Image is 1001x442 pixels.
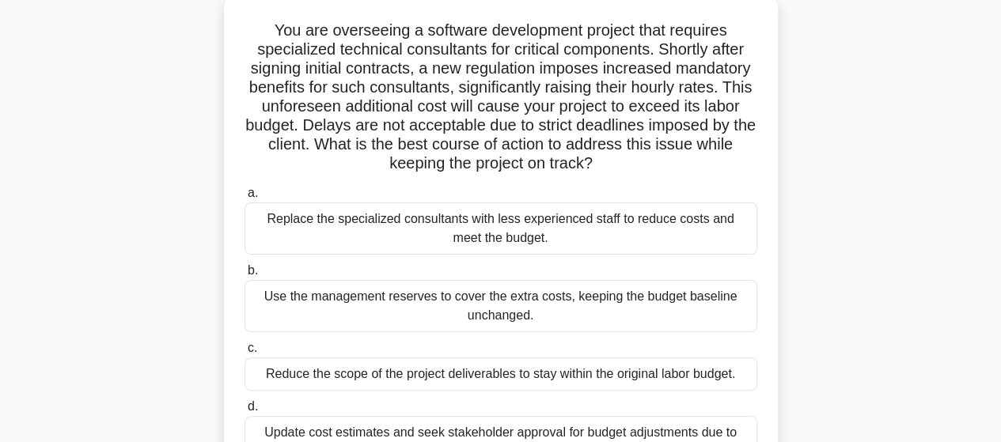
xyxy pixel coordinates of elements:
div: Use the management reserves to cover the extra costs, keeping the budget baseline unchanged. [245,280,757,332]
span: c. [248,341,257,354]
div: Reduce the scope of the project deliverables to stay within the original labor budget. [245,357,757,391]
div: Replace the specialized consultants with less experienced staff to reduce costs and meet the budget. [245,202,757,255]
span: d. [248,399,258,413]
h5: You are overseeing a software development project that requires specialized technical consultants... [243,21,759,174]
span: a. [248,186,258,199]
span: b. [248,263,258,277]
